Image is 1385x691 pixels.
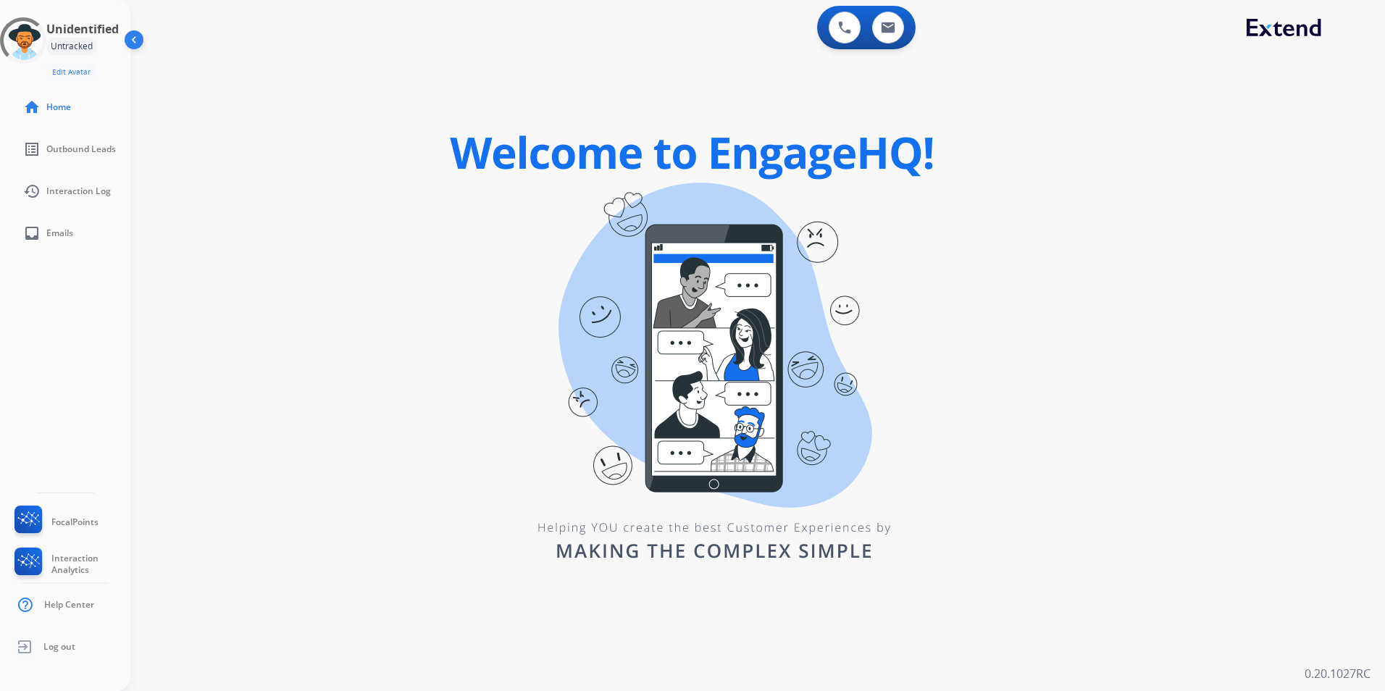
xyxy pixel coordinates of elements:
[1305,665,1371,682] p: 0.20.1027RC
[23,99,41,116] mat-icon: home
[23,183,41,200] mat-icon: history
[12,548,130,581] a: Interaction Analytics
[23,141,41,158] mat-icon: list_alt
[46,185,111,197] span: Interaction Log
[46,38,97,55] div: Untracked
[46,101,71,113] span: Home
[43,641,75,653] span: Log out
[23,225,41,242] mat-icon: inbox
[46,64,96,80] button: Edit Avatar
[46,227,73,239] span: Emails
[51,516,99,528] span: FocalPoints
[12,506,99,539] a: FocalPoints
[46,20,119,38] h3: Unidentified
[51,553,130,576] span: Interaction Analytics
[44,599,94,611] span: Help Center
[46,143,116,155] span: Outbound Leads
